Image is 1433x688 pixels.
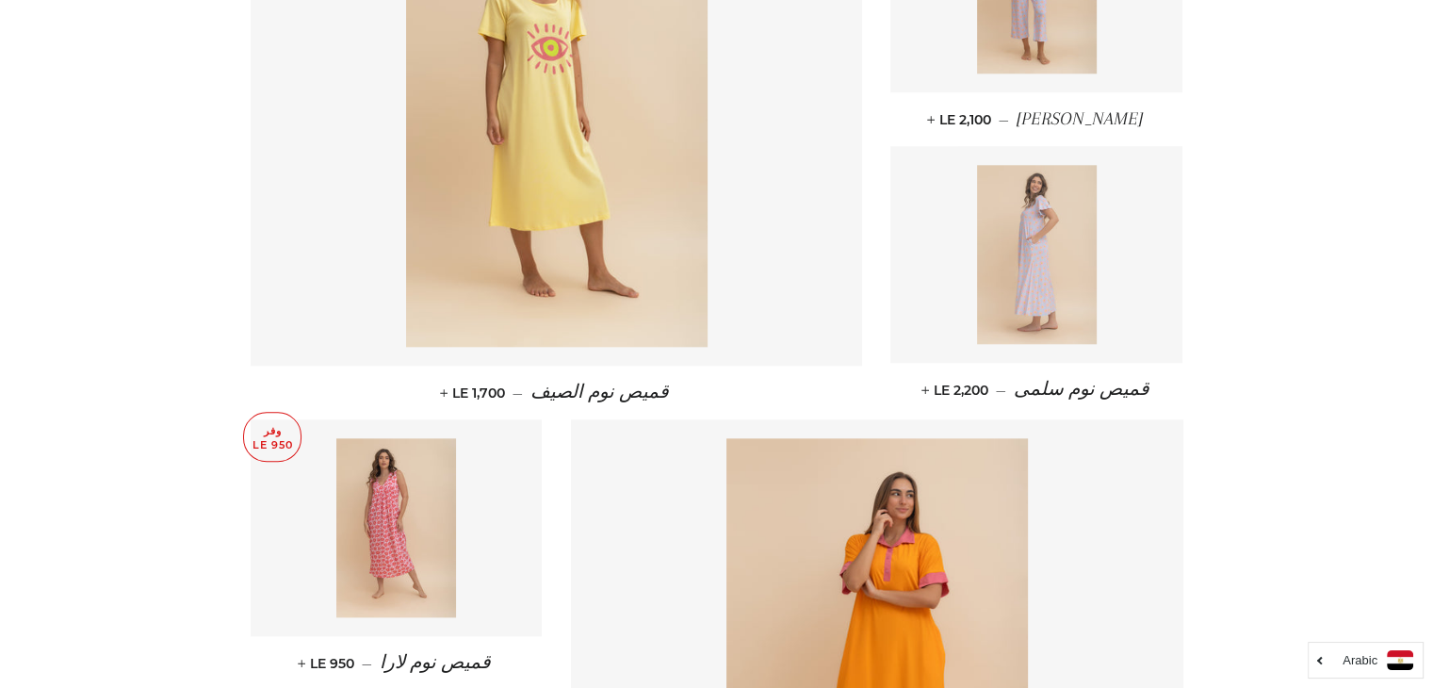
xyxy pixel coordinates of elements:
span: قميص نوم لارا [380,652,491,673]
span: قميص نوم الصيف [530,382,669,402]
span: LE 2,200 [924,382,987,399]
a: Arabic [1318,650,1413,670]
a: قميص نوم سلمى — LE 2,200 [890,363,1182,417]
i: Arabic [1343,654,1377,666]
span: قميص نوم سلمى [1013,379,1148,400]
span: — [513,385,523,401]
span: LE 1,700 [444,385,505,401]
a: [PERSON_NAME] — LE 2,100 [890,92,1182,146]
span: LE 950 [301,655,354,672]
p: وفر LE 950 [244,413,301,461]
span: LE 2,100 [931,111,991,128]
a: قميص نوم الصيف — LE 1,700 [251,366,863,419]
span: — [995,382,1005,399]
span: [PERSON_NAME] [1017,108,1143,129]
span: — [999,111,1009,128]
span: — [362,655,372,672]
